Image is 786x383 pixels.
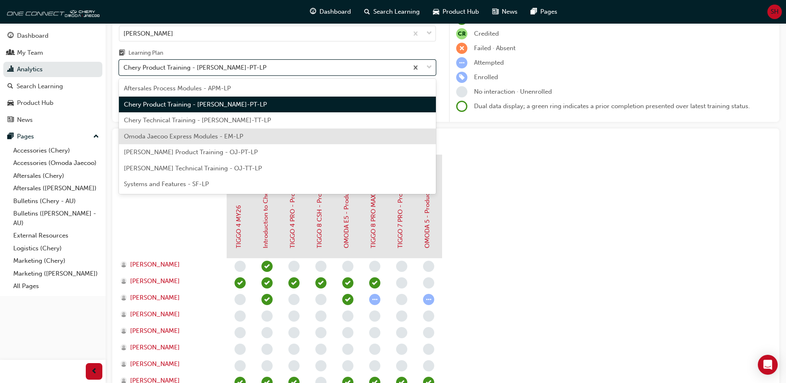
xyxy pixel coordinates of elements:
[423,277,434,288] span: learningRecordVerb_NONE-icon
[17,98,53,108] div: Product Hub
[3,28,102,44] a: Dashboard
[474,44,515,52] span: Failed · Absent
[10,242,102,255] a: Logistics (Chery)
[474,102,750,110] span: Dual data display; a green ring indicates a prior completion presented over latest training status.
[315,344,326,355] span: learningRecordVerb_NONE-icon
[235,261,246,272] span: learningRecordVerb_NONE-icon
[17,132,34,141] div: Pages
[10,182,102,195] a: Aftersales ([PERSON_NAME])
[4,3,99,20] img: oneconnect
[17,31,48,41] div: Dashboard
[423,294,434,305] span: learningRecordVerb_ATTEMPT-icon
[91,366,97,377] span: prev-icon
[121,276,219,286] a: [PERSON_NAME]
[261,294,273,305] span: learningRecordVerb_COMPLETE-icon
[396,277,407,288] span: learningRecordVerb_NONE-icon
[456,43,467,54] span: learningRecordVerb_FAIL-icon
[7,99,14,107] span: car-icon
[364,7,370,17] span: search-icon
[261,360,273,371] span: learningRecordVerb_NONE-icon
[486,3,524,20] a: news-iconNews
[10,255,102,267] a: Marketing (Chery)
[369,310,380,322] span: learningRecordVerb_NONE-icon
[443,7,479,17] span: Product Hub
[474,59,504,66] span: Attempted
[315,294,326,305] span: learningRecordVerb_NONE-icon
[261,277,273,288] span: learningRecordVerb_COMPLETE-icon
[456,57,467,68] span: learningRecordVerb_ATTEMPT-icon
[130,260,180,269] span: [PERSON_NAME]
[128,49,163,57] div: Learning Plan
[7,49,14,57] span: people-icon
[124,180,209,188] span: Systems and Features - SF-LP
[3,62,102,77] a: Analytics
[130,343,180,352] span: [PERSON_NAME]
[342,327,353,338] span: learningRecordVerb_NONE-icon
[342,261,353,272] span: learningRecordVerb_NONE-icon
[423,191,431,248] a: OMODA 5 - Product
[130,293,180,303] span: [PERSON_NAME]
[121,310,219,319] a: [PERSON_NAME]
[130,276,180,286] span: [PERSON_NAME]
[288,327,300,338] span: learningRecordVerb_NONE-icon
[369,360,380,371] span: learningRecordVerb_NONE-icon
[261,327,273,338] span: learningRecordVerb_NONE-icon
[3,112,102,128] a: News
[3,45,102,61] a: My Team
[342,294,353,305] span: learningRecordVerb_PASS-icon
[119,50,125,57] span: learningplan-icon
[370,165,377,248] a: TIGGO 8 PRO MAX - Product
[124,165,262,172] span: [PERSON_NAME] Technical Training - OJ-TT-LP
[342,277,353,288] span: learningRecordVerb_PASS-icon
[235,294,246,305] span: learningRecordVerb_NONE-icon
[342,310,353,322] span: learningRecordVerb_NONE-icon
[767,5,782,19] button: SH
[315,360,326,371] span: learningRecordVerb_NONE-icon
[343,187,350,248] a: OMODA E5 - Product
[456,28,467,39] span: null-icon
[121,293,219,303] a: [PERSON_NAME]
[235,277,246,288] span: learningRecordVerb_PASS-icon
[261,344,273,355] span: learningRecordVerb_NONE-icon
[397,180,404,248] a: TIGGO 7 PRO - Product
[342,344,353,355] span: learningRecordVerb_NONE-icon
[456,86,467,97] span: learningRecordVerb_NONE-icon
[261,310,273,322] span: learningRecordVerb_NONE-icon
[3,95,102,111] a: Product Hub
[456,72,467,83] span: learningRecordVerb_ENROLL-icon
[396,344,407,355] span: learningRecordVerb_NONE-icon
[10,207,102,229] a: Bulletins ([PERSON_NAME] - AU)
[124,116,271,124] span: Chery Technical Training - [PERSON_NAME]-TT-LP
[124,101,267,108] span: Chery Product Training - [PERSON_NAME]-PT-LP
[423,310,434,322] span: learningRecordVerb_NONE-icon
[10,170,102,182] a: Aftersales (Chery)
[10,229,102,242] a: External Resources
[17,48,43,58] div: My Team
[288,294,300,305] span: learningRecordVerb_NONE-icon
[423,344,434,355] span: learningRecordVerb_NONE-icon
[93,131,99,142] span: up-icon
[502,7,518,17] span: News
[288,360,300,371] span: learningRecordVerb_NONE-icon
[423,261,434,272] span: learningRecordVerb_NONE-icon
[3,79,102,94] a: Search Learning
[315,261,326,272] span: learningRecordVerb_NONE-icon
[358,3,426,20] a: search-iconSearch Learning
[235,205,242,248] a: TIGGO 4 MY26
[369,277,380,288] span: learningRecordVerb_PASS-icon
[771,7,779,17] span: SH
[426,28,432,39] span: down-icon
[130,326,180,336] span: [PERSON_NAME]
[289,180,296,248] a: TIGGO 4 PRO - Product
[758,355,778,375] div: Open Intercom Messenger
[396,294,407,305] span: learningRecordVerb_NONE-icon
[124,85,231,92] span: Aftersales Process Modules - APM-LP
[315,327,326,338] span: learningRecordVerb_NONE-icon
[474,73,498,81] span: Enrolled
[7,66,14,73] span: chart-icon
[319,7,351,17] span: Dashboard
[130,359,180,369] span: [PERSON_NAME]
[121,260,219,269] a: [PERSON_NAME]
[7,32,14,40] span: guage-icon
